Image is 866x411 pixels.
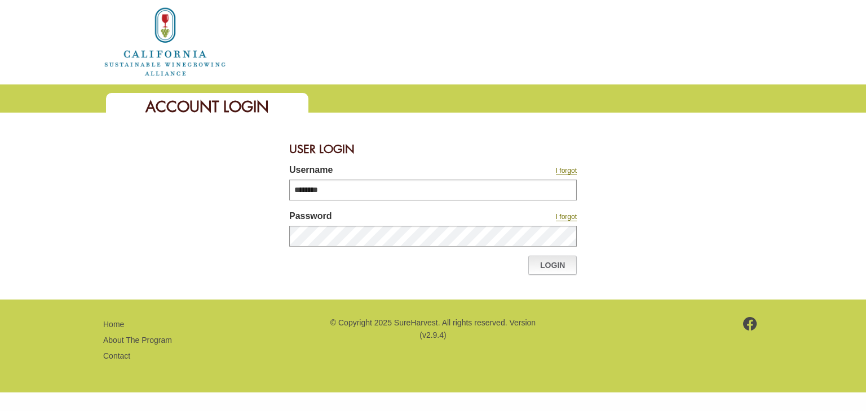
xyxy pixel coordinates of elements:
img: logo_cswa2x.png [103,6,227,78]
p: © Copyright 2025 SureHarvest. All rights reserved. Version (v2.9.4) [329,316,537,342]
img: footer-facebook.png [743,317,757,330]
a: About The Program [103,336,172,345]
a: Home [103,320,124,329]
a: Contact [103,351,130,360]
span: Account Login [145,97,269,117]
a: Login [528,256,577,275]
a: I forgot [556,213,577,221]
a: I forgot [556,167,577,175]
label: Username [289,163,475,180]
div: User Login [289,135,577,163]
a: Home [103,36,227,46]
label: Password [289,209,475,226]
